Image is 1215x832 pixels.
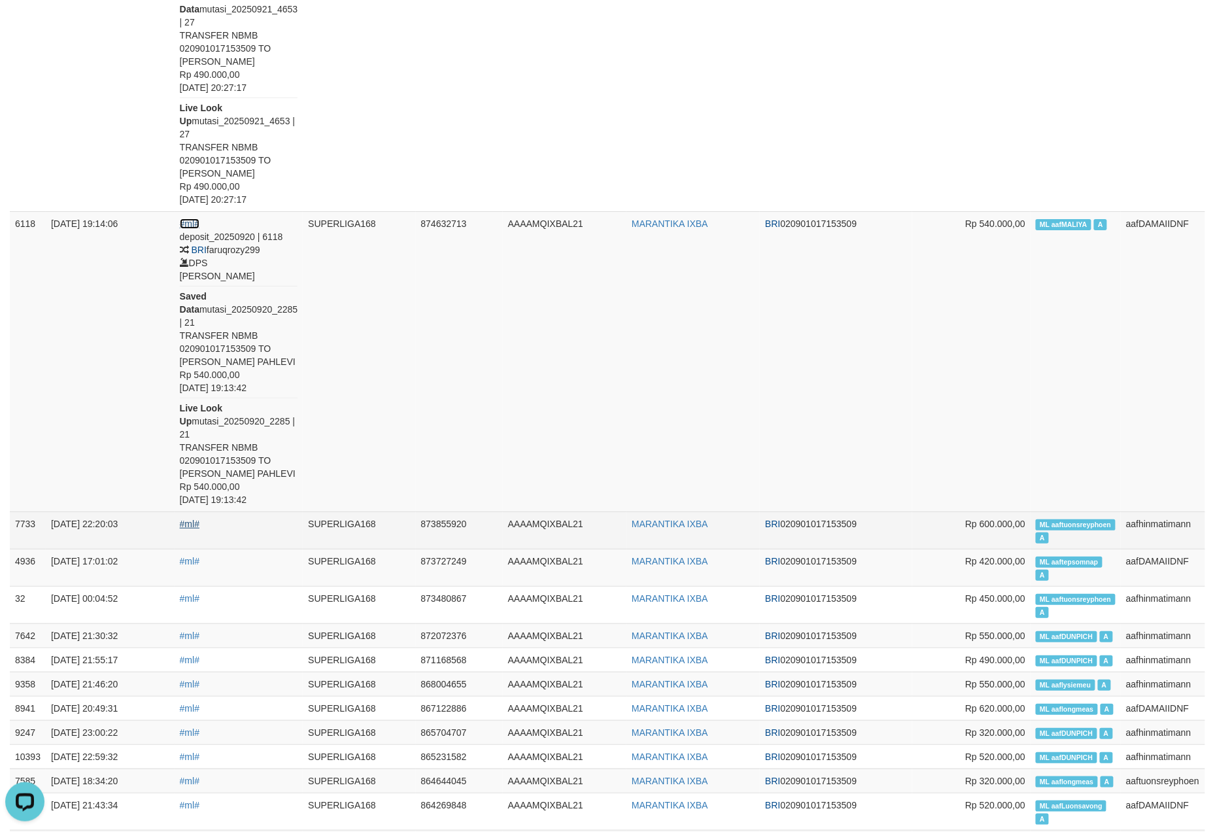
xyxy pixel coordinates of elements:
[503,744,626,769] td: AAAAMQIXBAL21
[1121,623,1205,648] td: aafhinmatimann
[10,211,46,511] td: 6118
[765,631,780,641] span: BRI
[1036,680,1095,691] span: Manually Linked by aaflysiemeu
[5,5,44,44] button: Open LiveChat chat widget
[760,769,912,793] td: 020901017153509
[760,744,912,769] td: 020901017153509
[180,593,199,604] a: #ml#
[180,800,199,810] a: #ml#
[760,648,912,672] td: 020901017153509
[10,744,46,769] td: 10393
[416,648,503,672] td: 871168568
[1036,728,1097,739] span: Manually Linked by aafDUNPICH
[760,696,912,720] td: 020901017153509
[760,511,912,549] td: 020901017153509
[632,593,708,604] a: MARANTIKA IXBA
[765,800,780,810] span: BRI
[180,403,222,426] b: Live Look Up
[10,672,46,696] td: 9358
[760,793,912,830] td: 020901017153509
[503,211,626,511] td: AAAAMQIXBAL21
[10,696,46,720] td: 8941
[760,672,912,696] td: 020901017153509
[1036,655,1097,667] span: Manually Linked by aafDUNPICH
[180,230,298,506] div: deposit_20250920 | 6118 faruqrozy299 DPS [PERSON_NAME] mutasi_20250920_2285 | 21 TRANSFER NBMB 02...
[180,703,199,714] a: #ml#
[965,519,1025,529] span: Rp 600.000,00
[1101,776,1114,788] span: Approved
[965,703,1025,714] span: Rp 620.000,00
[765,679,780,689] span: BRI
[1036,519,1116,530] span: Manually Linked by aaftuonsreyphoen
[10,511,46,549] td: 7733
[760,720,912,744] td: 020901017153509
[180,218,199,229] a: #ml#
[1100,752,1113,763] span: Approved
[46,793,175,830] td: [DATE] 21:43:34
[632,727,708,738] a: MARANTIKA IXBA
[760,549,912,586] td: 020901017153509
[180,631,199,641] a: #ml#
[10,648,46,672] td: 8384
[765,752,780,762] span: BRI
[965,679,1025,689] span: Rp 550.000,00
[965,655,1025,665] span: Rp 490.000,00
[303,744,415,769] td: SUPERLIGA168
[10,586,46,623] td: 32
[303,586,415,623] td: SUPERLIGA168
[1121,586,1205,623] td: aafhinmatimann
[632,519,708,529] a: MARANTIKA IXBA
[416,793,503,830] td: 864269848
[1121,769,1205,793] td: aaftuonsreyphoen
[632,703,708,714] a: MARANTIKA IXBA
[180,519,199,529] a: #ml#
[303,549,415,586] td: SUPERLIGA168
[1121,211,1205,511] td: aafDAMAIIDNF
[180,776,199,786] a: #ml#
[965,593,1025,604] span: Rp 450.000,00
[46,211,175,511] td: [DATE] 19:14:06
[1121,793,1205,830] td: aafDAMAIIDNF
[10,769,46,793] td: 7585
[632,556,708,566] a: MARANTIKA IXBA
[765,218,780,229] span: BRI
[416,586,503,623] td: 873480867
[965,776,1025,786] span: Rp 320.000,00
[416,211,503,511] td: 874632713
[46,511,175,549] td: [DATE] 22:20:03
[503,672,626,696] td: AAAAMQIXBAL21
[1036,814,1049,825] span: Approved
[1036,594,1116,605] span: Manually Linked by aaftuonsreyphoen
[1121,696,1205,720] td: aafDAMAIIDNF
[416,720,503,744] td: 865704707
[632,800,708,810] a: MARANTIKA IXBA
[965,800,1025,810] span: Rp 520.000,00
[1036,570,1049,581] span: Approved
[192,245,207,255] span: BRI
[965,752,1025,762] span: Rp 520.000,00
[10,720,46,744] td: 9247
[416,672,503,696] td: 868004655
[1036,219,1091,230] span: Manually Linked by aafMALIYA
[765,655,780,665] span: BRI
[180,291,207,315] b: Saved Data
[1121,648,1205,672] td: aafhinmatimann
[1036,557,1103,568] span: Manually Linked by aaftepsomnap
[46,720,175,744] td: [DATE] 23:00:22
[965,631,1025,641] span: Rp 550.000,00
[1036,607,1049,618] span: Approved
[765,776,780,786] span: BRI
[503,696,626,720] td: AAAAMQIXBAL21
[1036,801,1106,812] span: Manually Linked by aafLuonsavong
[46,623,175,648] td: [DATE] 21:30:32
[1121,511,1205,549] td: aafhinmatimann
[303,720,415,744] td: SUPERLIGA168
[46,549,175,586] td: [DATE] 17:01:02
[503,586,626,623] td: AAAAMQIXBAL21
[765,703,780,714] span: BRI
[46,672,175,696] td: [DATE] 21:46:20
[180,679,199,689] a: #ml#
[503,549,626,586] td: AAAAMQIXBAL21
[632,679,708,689] a: MARANTIKA IXBA
[1121,672,1205,696] td: aafhinmatimann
